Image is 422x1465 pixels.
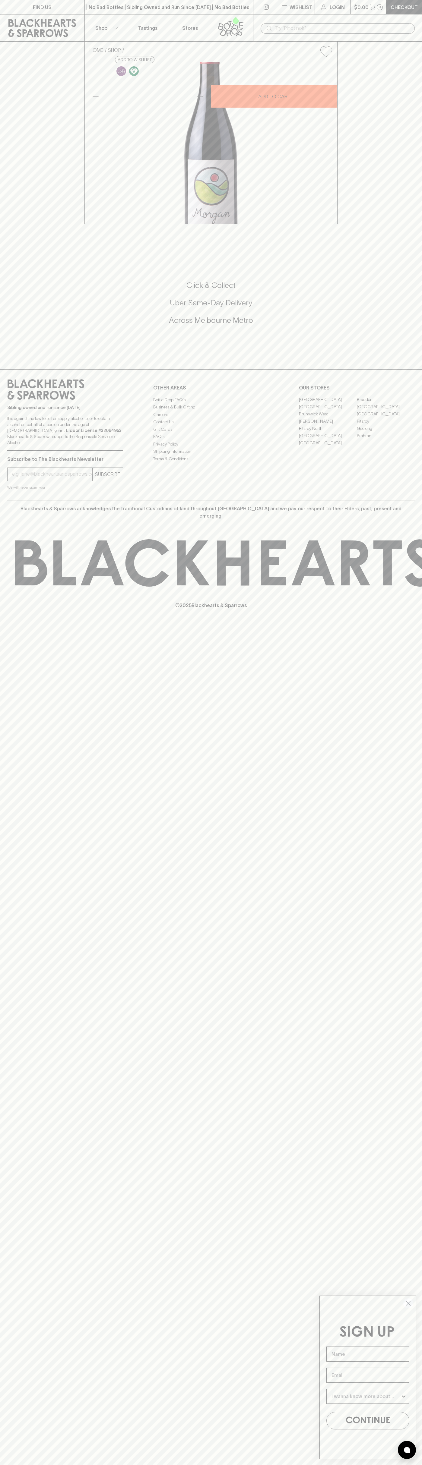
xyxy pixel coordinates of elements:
p: OTHER AREAS [153,384,269,391]
a: Prahran [357,432,415,439]
a: Tastings [127,14,169,41]
a: Privacy Policy [153,440,269,448]
a: [GEOGRAPHIC_DATA] [299,403,357,411]
p: Login [330,4,345,11]
p: Shop [95,24,107,32]
a: [PERSON_NAME] [299,418,357,425]
a: [GEOGRAPHIC_DATA] [299,396,357,403]
button: CONTINUE [326,1412,409,1429]
strong: Liquor License #32064953 [66,428,122,433]
input: Name [326,1347,409,1362]
p: $0.00 [354,4,369,11]
p: We will never spam you [7,484,123,490]
a: Gift Cards [153,426,269,433]
button: Add to wishlist [318,44,335,59]
p: 0 [379,5,381,9]
a: [GEOGRAPHIC_DATA] [299,439,357,447]
div: FLYOUT Form [313,1290,422,1465]
p: Subscribe to The Blackhearts Newsletter [7,455,123,463]
a: Made without the use of any animal products. [128,65,140,77]
h5: Across Melbourne Metro [7,315,415,325]
input: Try "Pinot noir" [275,24,410,33]
a: [GEOGRAPHIC_DATA] [357,403,415,411]
p: Sibling owned and run since [DATE] [7,405,123,411]
input: Email [326,1368,409,1383]
p: Wishlist [290,4,313,11]
img: 41195.png [85,62,337,224]
div: Call to action block [7,256,415,357]
a: Bottle Drop FAQ's [153,396,269,403]
input: I wanna know more about... [332,1389,401,1404]
input: e.g. jane@blackheartsandsparrows.com.au [12,469,92,479]
img: Vegan [129,66,139,76]
a: Fitzroy North [299,425,357,432]
p: Tastings [138,24,157,32]
button: Add to wishlist [115,56,154,63]
button: Shop [85,14,127,41]
a: HOME [90,47,103,53]
button: ADD TO CART [211,85,337,108]
a: [GEOGRAPHIC_DATA] [299,432,357,439]
a: Business & Bulk Gifting [153,404,269,411]
p: Blackhearts & Sparrows acknowledges the traditional Custodians of land throughout [GEOGRAPHIC_DAT... [12,505,410,519]
h5: Uber Same-Day Delivery [7,298,415,308]
a: Contact Us [153,418,269,426]
img: bubble-icon [404,1447,410,1453]
a: Some may call it natural, others minimum intervention, either way, it’s hands off & maybe even a ... [115,65,128,77]
p: It is against the law to sell or supply alcohol to, or to obtain alcohol on behalf of a person un... [7,415,123,446]
p: Stores [182,24,198,32]
img: Lo-Fi [116,66,126,76]
h5: Click & Collect [7,280,415,290]
span: SIGN UP [339,1326,395,1340]
a: Shipping Information [153,448,269,455]
a: Terms & Conditions [153,455,269,462]
button: SUBSCRIBE [93,468,123,481]
a: Stores [169,14,211,41]
p: FIND US [33,4,52,11]
a: Geelong [357,425,415,432]
button: Close dialog [403,1298,414,1309]
p: ADD TO CART [258,93,290,100]
p: SUBSCRIBE [95,471,120,478]
p: Checkout [391,4,418,11]
button: Show Options [401,1389,407,1404]
a: Fitzroy [357,418,415,425]
a: Careers [153,411,269,418]
a: FAQ's [153,433,269,440]
a: SHOP [108,47,121,53]
a: Brunswick West [299,411,357,418]
p: OUR STORES [299,384,415,391]
a: Braddon [357,396,415,403]
a: [GEOGRAPHIC_DATA] [357,411,415,418]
